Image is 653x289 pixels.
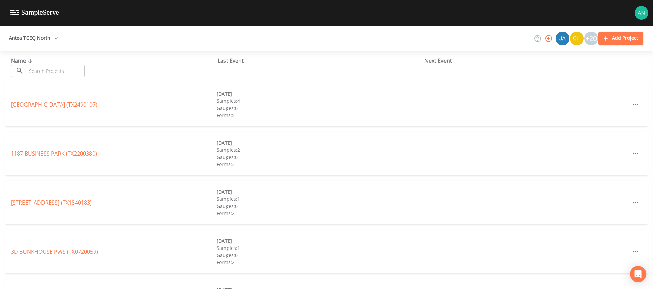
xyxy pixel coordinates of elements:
div: Forms: 2 [217,259,422,266]
img: 2e773653e59f91cc345d443c311a9659 [556,32,569,45]
div: [DATE] [217,139,422,146]
div: Last Event [218,57,424,65]
div: Samples: 1 [217,244,422,252]
div: Open Intercom Messenger [630,266,646,282]
div: Next Event [424,57,631,65]
a: 1187 BUSINESS PARK (TX2200380) [11,150,97,157]
div: Gauges: 0 [217,203,422,210]
button: Antea TCEQ North [6,32,61,45]
input: Search Projects [27,65,85,77]
div: [DATE] [217,90,422,97]
div: Samples: 4 [217,97,422,105]
div: Gauges: 0 [217,154,422,161]
a: [GEOGRAPHIC_DATA] (TX2490107) [11,101,97,108]
img: logo [10,10,59,16]
div: Forms: 3 [217,161,422,168]
div: Gauges: 0 [217,252,422,259]
div: Forms: 2 [217,210,422,217]
a: [STREET_ADDRESS] (TX1840183) [11,199,92,206]
span: Name [11,57,34,64]
a: 3D BUNKHOUSE PWS (TX0720059) [11,248,98,255]
div: Samples: 2 [217,146,422,154]
div: Forms: 5 [217,112,422,119]
div: Samples: 1 [217,195,422,203]
button: Add Project [598,32,643,45]
img: c74b8b8b1c7a9d34f67c5e0ca157ed15 [570,32,584,45]
div: [DATE] [217,237,422,244]
img: c76c074581486bce1c0cbc9e29643337 [635,6,648,20]
div: Charles Medina [570,32,584,45]
div: Gauges: 0 [217,105,422,112]
div: +20 [584,32,598,45]
div: [DATE] [217,188,422,195]
div: James Whitmire [555,32,570,45]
